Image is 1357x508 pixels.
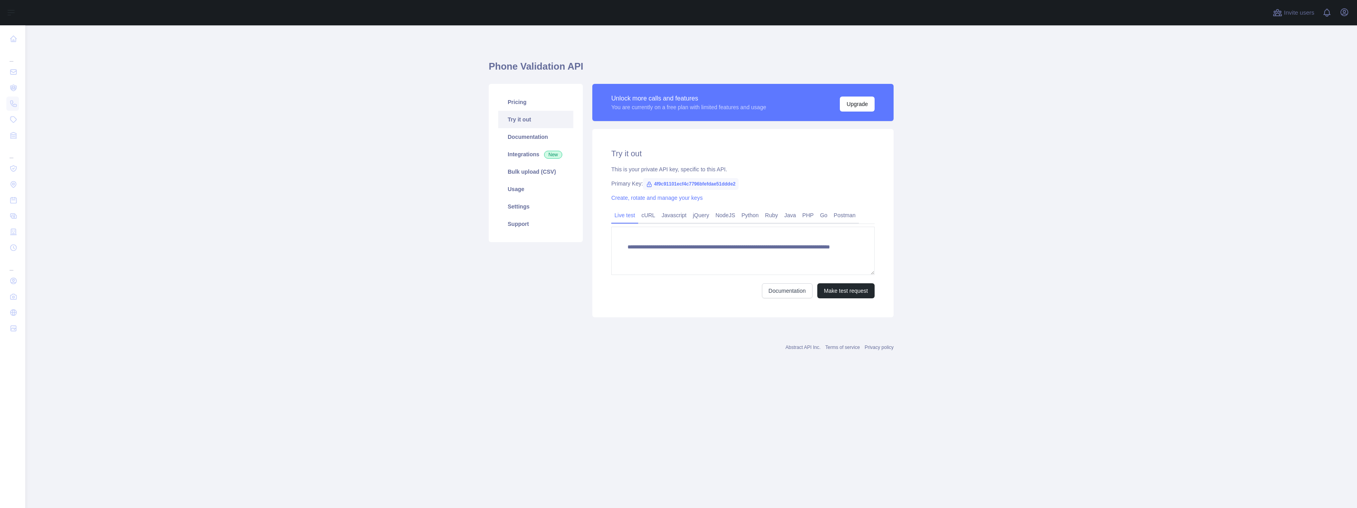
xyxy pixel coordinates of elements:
a: Bulk upload (CSV) [498,163,573,180]
h1: Phone Validation API [489,60,894,79]
a: Usage [498,180,573,198]
a: Documentation [498,128,573,146]
a: Create, rotate and manage your keys [611,195,703,201]
a: PHP [799,209,817,222]
div: Unlock more calls and features [611,94,766,103]
button: Invite users [1271,6,1316,19]
a: cURL [638,209,658,222]
a: jQuery [690,209,712,222]
h2: Try it out [611,148,875,159]
span: 4f9c91101ecf4c7796bfefdae51ddde2 [643,178,739,190]
a: Terms of service [825,345,860,350]
a: Privacy policy [865,345,894,350]
a: Documentation [762,283,813,298]
a: Settings [498,198,573,215]
div: ... [6,256,19,272]
button: Make test request [817,283,875,298]
span: Invite users [1284,8,1314,17]
a: Live test [611,209,638,222]
a: Try it out [498,111,573,128]
a: Go [817,209,831,222]
a: Java [781,209,799,222]
a: Postman [831,209,859,222]
div: You are currently on a free plan with limited features and usage [611,103,766,111]
button: Upgrade [840,97,875,112]
a: Ruby [762,209,781,222]
a: Python [738,209,762,222]
div: ... [6,47,19,63]
a: Pricing [498,93,573,111]
a: Abstract API Inc. [786,345,821,350]
div: ... [6,144,19,160]
a: Javascript [658,209,690,222]
div: Primary Key: [611,180,875,188]
a: Support [498,215,573,233]
span: New [544,151,562,159]
a: Integrations New [498,146,573,163]
a: NodeJS [712,209,738,222]
div: This is your private API key, specific to this API. [611,165,875,173]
